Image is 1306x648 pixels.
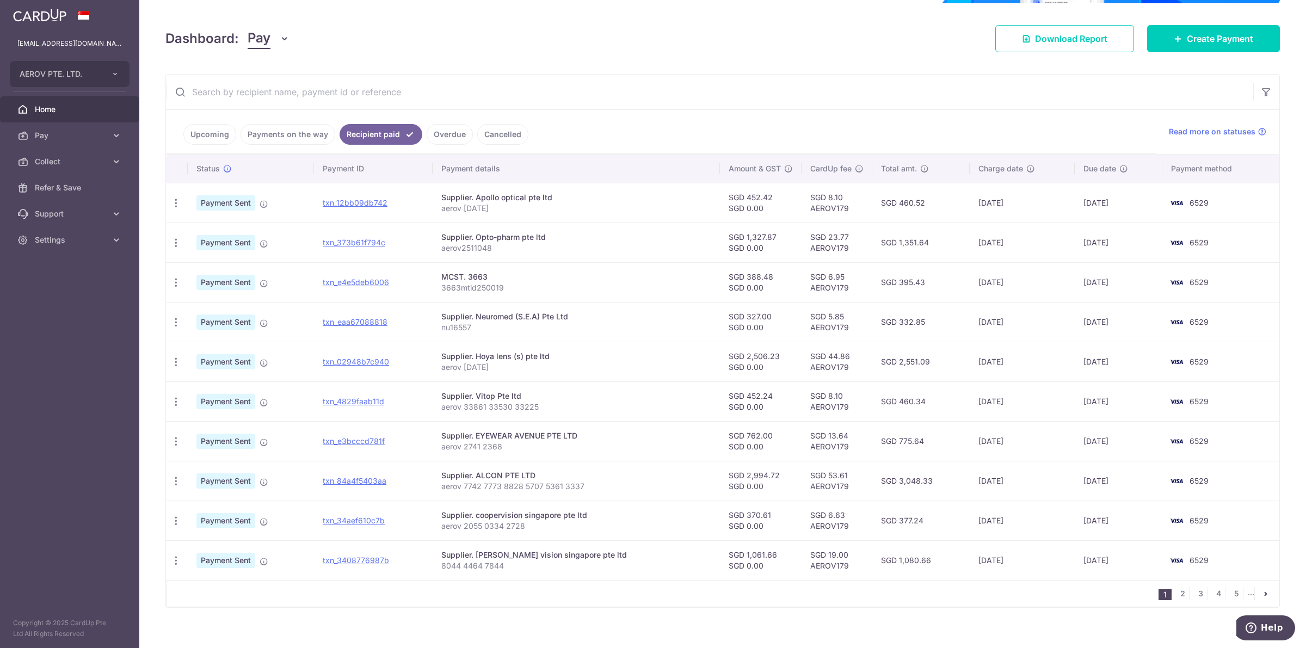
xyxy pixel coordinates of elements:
span: 6529 [1190,476,1209,485]
td: SGD 2,506.23 SGD 0.00 [720,342,802,381]
a: 5 [1230,587,1243,600]
a: Cancelled [477,124,528,145]
td: [DATE] [1075,342,1162,381]
td: SGD 6.63 AEROV179 [802,501,872,540]
span: Total amt. [881,163,917,174]
span: Payment Sent [196,275,255,290]
span: Payment Sent [196,434,255,449]
td: SGD 5.85 AEROV179 [802,302,872,342]
span: 6529 [1190,357,1209,366]
span: 6529 [1190,317,1209,326]
span: 6529 [1190,277,1209,287]
a: txn_e3bcccd781f [323,436,385,446]
a: Overdue [427,124,473,145]
a: 3 [1194,587,1207,600]
li: 1 [1159,589,1172,600]
h4: Dashboard: [165,29,239,48]
div: Supplier. Vitop Pte ltd [441,391,711,402]
span: 6529 [1190,397,1209,406]
span: Read more on statuses [1169,126,1255,137]
a: txn_12bb09db742 [323,198,387,207]
span: Support [35,208,107,219]
p: aerov 2055 0334 2728 [441,521,711,532]
td: [DATE] [1075,302,1162,342]
input: Search by recipient name, payment id or reference [166,75,1253,109]
a: txn_e4e5deb6006 [323,277,389,287]
div: Supplier. Opto-pharm pte ltd [441,232,711,243]
td: [DATE] [970,302,1074,342]
p: aerov2511048 [441,243,711,254]
td: [DATE] [970,421,1074,461]
td: [DATE] [1075,183,1162,223]
a: Download Report [995,25,1134,52]
td: SGD 1,080.66 [872,540,970,580]
span: Payment Sent [196,553,255,568]
span: Pay [248,28,270,49]
td: SGD 332.85 [872,302,970,342]
td: SGD 388.48 SGD 0.00 [720,262,802,302]
div: Supplier. EYEWEAR AVENUE PTE LTD [441,430,711,441]
span: Payment Sent [196,513,255,528]
span: Payment Sent [196,354,255,369]
a: txn_02948b7c940 [323,357,389,366]
td: SGD 460.34 [872,381,970,421]
td: [DATE] [970,262,1074,302]
li: ... [1248,587,1255,600]
td: SGD 3,048.33 [872,461,970,501]
div: Supplier. Neuromed (S.E.A) Pte Ltd [441,311,711,322]
img: Bank Card [1166,355,1187,368]
a: Payments on the way [241,124,335,145]
span: Create Payment [1187,32,1253,45]
img: Bank Card [1166,435,1187,448]
td: SGD 775.64 [872,421,970,461]
p: aerov 7742 7773 8828 5707 5361 3337 [441,481,711,492]
th: Payment method [1162,155,1279,183]
p: aerov 33861 33530 33225 [441,402,711,412]
a: txn_34aef610c7b [323,516,385,525]
td: SGD 53.61 AEROV179 [802,461,872,501]
a: 2 [1176,587,1189,600]
div: Supplier. ALCON PTE LTD [441,470,711,481]
span: Amount & GST [729,163,781,174]
span: 6529 [1190,556,1209,565]
div: Supplier. Apollo optical pte ltd [441,192,711,203]
td: SGD 395.43 [872,262,970,302]
span: Payment Sent [196,235,255,250]
a: txn_eaa67088818 [323,317,387,326]
td: SGD 762.00 SGD 0.00 [720,421,802,461]
img: Bank Card [1166,276,1187,289]
span: Payment Sent [196,394,255,409]
div: Supplier. [PERSON_NAME] vision singapore pte ltd [441,550,711,560]
span: Pay [35,130,107,141]
button: Pay [248,28,289,49]
img: Bank Card [1166,554,1187,567]
img: Bank Card [1166,395,1187,408]
td: [DATE] [1075,461,1162,501]
td: SGD 460.52 [872,183,970,223]
span: Download Report [1035,32,1107,45]
p: 3663mtid250019 [441,282,711,293]
span: Payment Sent [196,314,255,330]
a: Read more on statuses [1169,126,1266,137]
td: SGD 2,551.09 [872,342,970,381]
td: SGD 370.61 SGD 0.00 [720,501,802,540]
span: Collect [35,156,107,167]
span: Charge date [978,163,1023,174]
td: [DATE] [970,540,1074,580]
img: Bank Card [1166,316,1187,329]
td: SGD 8.10 AEROV179 [802,381,872,421]
a: Upcoming [183,124,236,145]
td: [DATE] [970,381,1074,421]
span: Settings [35,234,107,245]
span: 6529 [1190,436,1209,446]
td: SGD 452.42 SGD 0.00 [720,183,802,223]
p: nu16557 [441,322,711,333]
span: AEROV PTE. LTD. [20,69,100,79]
span: Status [196,163,220,174]
nav: pager [1159,581,1279,607]
img: CardUp [13,9,66,22]
td: [DATE] [1075,381,1162,421]
td: SGD 2,994.72 SGD 0.00 [720,461,802,501]
img: Bank Card [1166,196,1187,209]
iframe: Opens a widget where you can find more information [1236,615,1295,643]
